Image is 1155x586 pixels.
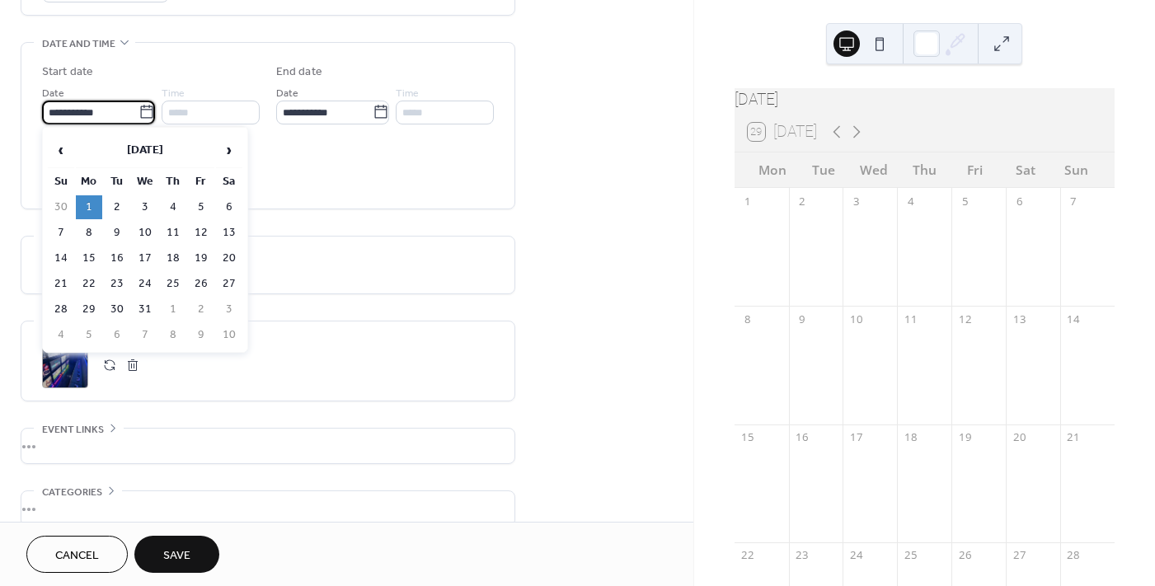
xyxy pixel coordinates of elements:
div: Mon [748,152,798,188]
td: 30 [104,298,130,321]
td: 27 [216,272,242,296]
td: 29 [76,298,102,321]
div: 28 [1066,548,1081,563]
td: 21 [48,272,74,296]
div: Start date [42,63,93,81]
div: 12 [957,312,972,327]
div: 22 [740,548,755,563]
div: ••• [21,491,514,526]
div: 19 [957,430,972,445]
td: 5 [188,195,214,219]
div: 15 [740,430,755,445]
td: 6 [104,323,130,347]
td: 4 [48,323,74,347]
td: 28 [48,298,74,321]
div: 8 [740,312,755,327]
th: Mo [76,170,102,194]
div: 7 [1066,194,1081,209]
th: Th [160,170,186,194]
div: Wed [848,152,899,188]
td: 22 [76,272,102,296]
td: 6 [216,195,242,219]
div: 1 [740,194,755,209]
div: 21 [1066,430,1081,445]
td: 23 [104,272,130,296]
div: 9 [795,312,810,327]
div: Thu [899,152,950,188]
td: 7 [132,323,158,347]
span: Event links [42,421,104,438]
td: 8 [160,323,186,347]
td: 11 [160,221,186,245]
th: [DATE] [76,133,214,168]
div: Sat [1000,152,1050,188]
td: 9 [188,323,214,347]
div: 23 [795,548,810,563]
th: We [132,170,158,194]
td: 31 [132,298,158,321]
td: 3 [216,298,242,321]
td: 8 [76,221,102,245]
span: Date [276,84,298,101]
span: Categories [42,484,102,501]
th: Su [48,170,74,194]
div: 26 [957,548,972,563]
td: 17 [132,246,158,270]
span: Time [396,84,419,101]
td: 1 [160,298,186,321]
td: 4 [160,195,186,219]
th: Tu [104,170,130,194]
td: 5 [76,323,102,347]
div: 10 [849,312,864,327]
td: 24 [132,272,158,296]
td: 19 [188,246,214,270]
div: ; [42,342,88,388]
td: 16 [104,246,130,270]
div: 25 [904,548,918,563]
td: 7 [48,221,74,245]
span: Date [42,84,64,101]
div: 14 [1066,312,1081,327]
div: Sun [1051,152,1101,188]
div: 5 [957,194,972,209]
span: › [217,134,242,166]
div: 13 [1012,312,1026,327]
div: Tue [798,152,848,188]
td: 3 [132,195,158,219]
td: 1 [76,195,102,219]
div: 2 [795,194,810,209]
div: 18 [904,430,918,445]
td: 25 [160,272,186,296]
div: Fri [950,152,1000,188]
td: 9 [104,221,130,245]
span: ‹ [49,134,73,166]
td: 10 [216,323,242,347]
td: 26 [188,272,214,296]
td: 30 [48,195,74,219]
div: 27 [1012,548,1026,563]
div: 6 [1012,194,1026,209]
div: ••• [21,429,514,463]
span: Save [163,547,190,565]
span: Date and time [42,35,115,53]
td: 12 [188,221,214,245]
th: Fr [188,170,214,194]
td: 14 [48,246,74,270]
td: 20 [216,246,242,270]
div: 20 [1012,430,1026,445]
div: End date [276,63,322,81]
td: 2 [104,195,130,219]
td: 18 [160,246,186,270]
button: Save [134,536,219,573]
td: 15 [76,246,102,270]
div: 16 [795,430,810,445]
div: [DATE] [735,88,1115,112]
div: 24 [849,548,864,563]
td: 2 [188,298,214,321]
div: 4 [904,194,918,209]
div: 11 [904,312,918,327]
span: Cancel [55,547,99,565]
button: Cancel [26,536,128,573]
th: Sa [216,170,242,194]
